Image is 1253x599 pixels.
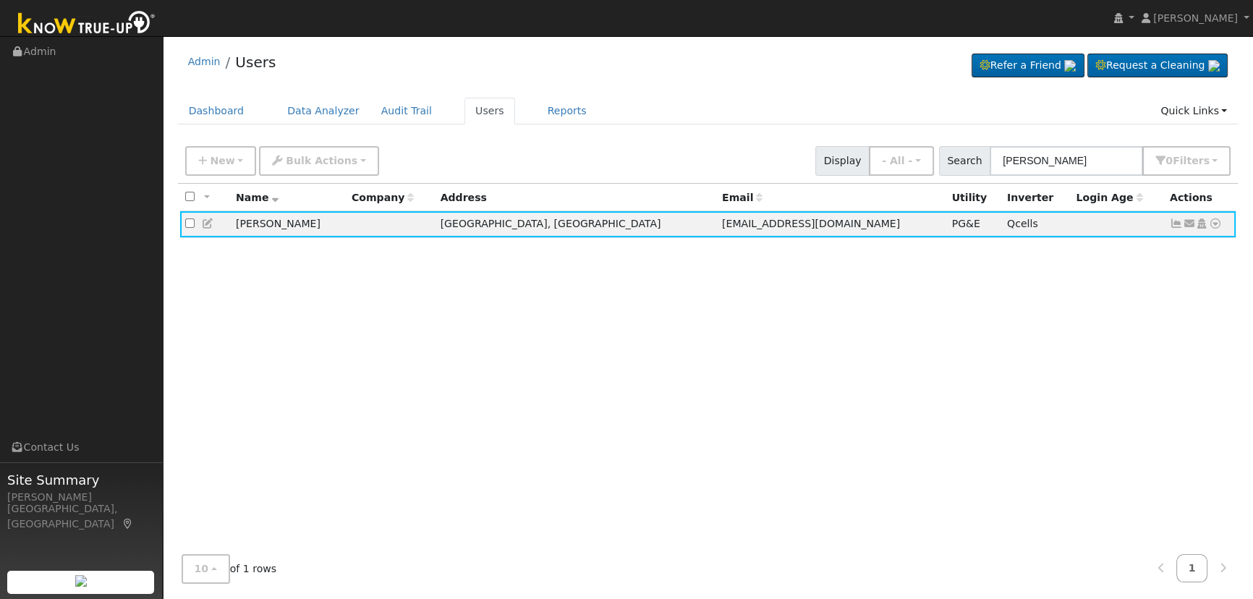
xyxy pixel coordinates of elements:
[1064,60,1076,72] img: retrieve
[722,218,900,229] span: [EMAIL_ADDRESS][DOMAIN_NAME]
[259,146,378,176] button: Bulk Actions
[869,146,934,176] button: - All -
[1176,554,1208,582] a: 1
[952,190,997,205] div: Utility
[210,155,234,166] span: New
[352,192,414,203] span: Company name
[7,490,155,505] div: [PERSON_NAME]
[972,54,1084,78] a: Refer a Friend
[7,501,155,532] div: [GEOGRAPHIC_DATA], [GEOGRAPHIC_DATA]
[1183,216,1196,231] a: bggbyrd@yahoo.com
[436,211,717,238] td: [GEOGRAPHIC_DATA], [GEOGRAPHIC_DATA]
[952,218,980,229] span: PG&E
[188,56,221,67] a: Admin
[195,563,209,574] span: 10
[236,192,279,203] span: Name
[1170,218,1183,229] a: Show Graph
[235,54,276,71] a: Users
[185,146,257,176] button: New
[276,98,370,124] a: Data Analyzer
[1076,192,1142,203] span: Days since last login
[815,146,870,176] span: Display
[182,554,277,584] span: of 1 rows
[231,211,347,238] td: [PERSON_NAME]
[1209,216,1222,231] a: Other actions
[7,470,155,490] span: Site Summary
[1203,155,1209,166] span: s
[286,155,357,166] span: Bulk Actions
[1208,60,1220,72] img: retrieve
[441,190,712,205] div: Address
[990,146,1143,176] input: Search
[122,518,135,530] a: Map
[178,98,255,124] a: Dashboard
[1007,190,1066,205] div: Inverter
[1195,218,1208,229] a: Login As
[11,8,163,41] img: Know True-Up
[1007,218,1038,229] span: Qcells
[1087,54,1228,78] a: Request a Cleaning
[1170,190,1231,205] div: Actions
[537,98,598,124] a: Reports
[202,218,215,229] a: Edit User
[1142,146,1231,176] button: 0Filters
[370,98,443,124] a: Audit Trail
[464,98,515,124] a: Users
[75,575,87,587] img: retrieve
[1150,98,1238,124] a: Quick Links
[1153,12,1238,24] span: [PERSON_NAME]
[939,146,990,176] span: Search
[1173,155,1210,166] span: Filter
[182,554,230,584] button: 10
[722,192,763,203] span: Email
